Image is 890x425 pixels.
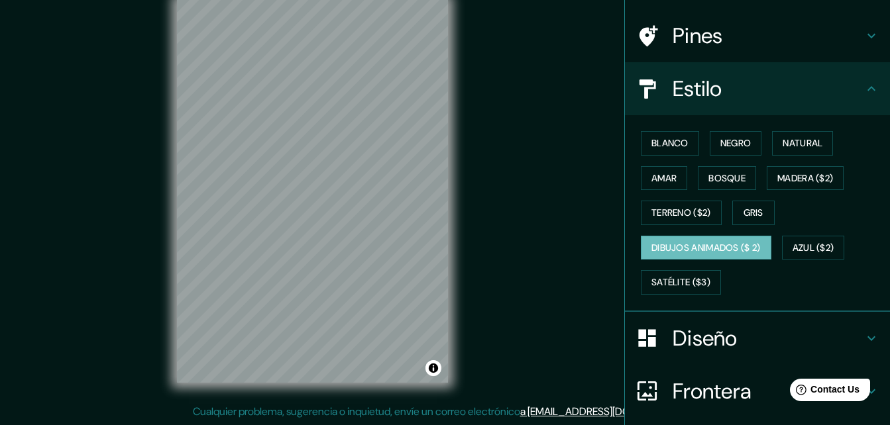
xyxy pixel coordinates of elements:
button: Terreno ($2) [641,201,722,225]
font: Gris [744,205,763,221]
font: Azul ($2) [793,240,834,256]
font: Madera ($2) [777,170,833,187]
font: Negro [720,135,751,152]
button: Azul ($2) [782,236,845,260]
iframe: Help widget launcher [772,373,875,410]
button: Satélite ($3) [641,270,721,295]
div: Diseño [625,312,890,365]
button: Natural [772,131,833,156]
font: Blanco [651,135,689,152]
h4: Pines [673,23,863,49]
h4: Diseño [673,325,863,352]
a: a [EMAIL_ADDRESS][DOMAIN_NAME] [520,404,691,418]
h4: Estilo [673,75,863,102]
font: Dibujos animados ($ 2) [651,240,761,256]
div: Pines [625,9,890,62]
font: Terreno ($2) [651,205,711,221]
button: Bosque [698,166,756,191]
font: Natural [783,135,822,152]
button: Blanco [641,131,699,156]
h4: Frontera [673,378,863,404]
p: Cualquier problema, sugerencia o inquietud, envíe un correo electrónico . [193,404,693,420]
font: Bosque [708,170,746,187]
button: Amar [641,166,687,191]
div: Estilo [625,62,890,115]
button: Alternar atribución [425,360,441,376]
div: Frontera [625,365,890,418]
button: Madera ($2) [767,166,844,191]
button: Dibujos animados ($ 2) [641,236,771,260]
button: Negro [710,131,762,156]
button: Gris [732,201,775,225]
font: Amar [651,170,677,187]
font: Satélite ($3) [651,274,710,291]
